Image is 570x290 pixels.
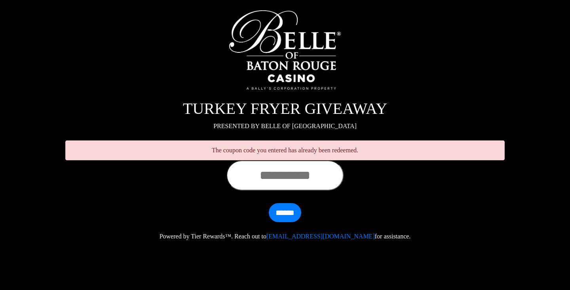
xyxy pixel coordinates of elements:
span: Powered by Tier Rewards™. Reach out to for assistance. [160,233,411,240]
p: PRESENTED BY BELLE OF [GEOGRAPHIC_DATA] [65,121,505,131]
img: Logo [229,10,340,90]
div: The coupon code you entered has already been redeemed. [65,140,505,160]
h1: TURKEY FRYER GIVEAWAY [65,99,505,118]
a: [EMAIL_ADDRESS][DOMAIN_NAME] [266,233,375,240]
